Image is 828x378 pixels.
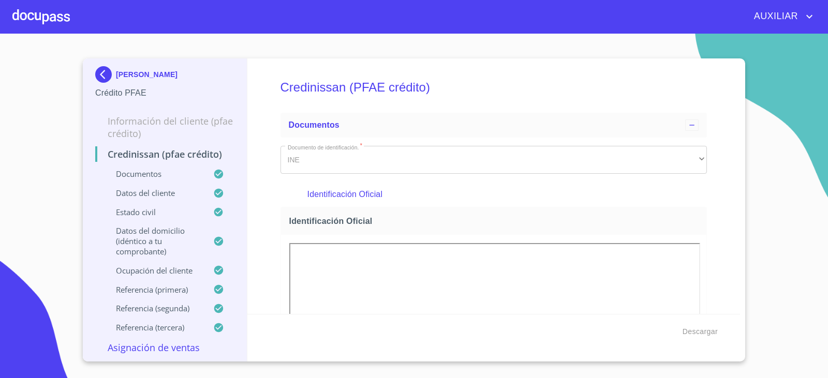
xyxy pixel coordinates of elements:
p: Identificación Oficial [307,188,680,201]
span: Identificación Oficial [289,216,703,226]
p: Documentos [95,169,213,179]
p: [PERSON_NAME] [116,70,178,79]
div: [PERSON_NAME] [95,66,234,87]
p: Ocupación del Cliente [95,265,213,276]
p: Referencia (segunda) [95,303,213,313]
button: account of current user [746,8,816,25]
p: Credinissan (PFAE crédito) [95,148,234,160]
div: Documentos [280,113,707,138]
p: Estado civil [95,207,213,217]
span: Documentos [289,120,339,129]
h5: Credinissan (PFAE crédito) [280,66,707,109]
p: Asignación de Ventas [95,341,234,354]
p: Referencia (tercera) [95,322,213,332]
img: Docupass spot blue [95,66,116,83]
p: Datos del cliente [95,188,213,198]
div: INE [280,146,707,174]
p: Referencia (primera) [95,284,213,295]
p: Información del cliente (PFAE crédito) [95,115,234,140]
p: Crédito PFAE [95,87,234,99]
span: AUXILIAR [746,8,803,25]
span: Descargar [683,325,718,338]
p: Datos del domicilio (idéntico a tu comprobante) [95,225,213,256]
button: Descargar [678,322,722,341]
